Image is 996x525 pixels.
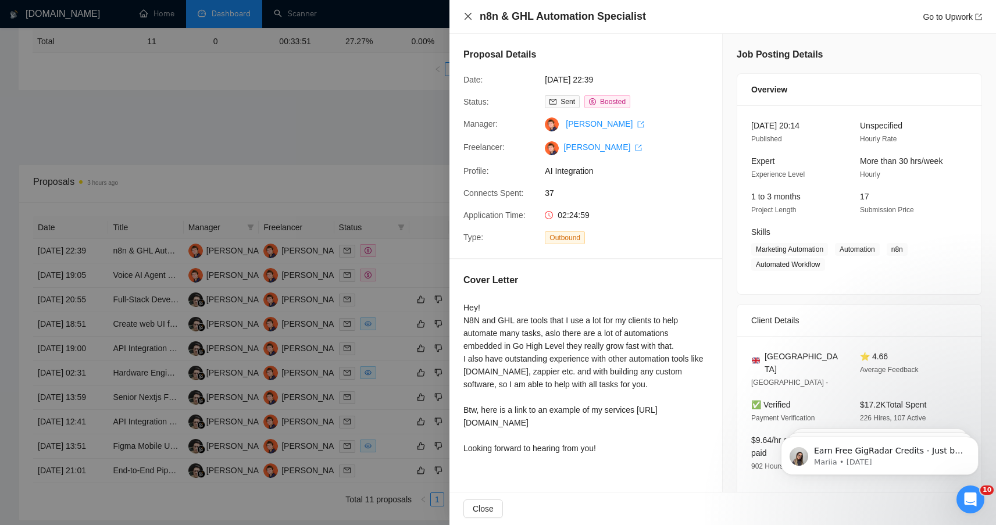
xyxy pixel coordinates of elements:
span: ⭐ 4.66 [860,352,888,361]
span: Marketing Automation [751,243,828,256]
span: Date: [463,75,483,84]
span: n8n [887,243,908,256]
span: Payment Verification [751,414,815,422]
span: Skills [751,227,770,237]
span: More than 30 hrs/week [860,156,943,166]
span: Freelancer: [463,142,505,152]
span: Submission Price [860,206,914,214]
span: [DATE] 22:39 [545,73,719,86]
span: dollar [589,98,596,105]
span: Average Feedback [860,366,919,374]
span: Manager: [463,119,498,128]
span: Project Length [751,206,796,214]
span: 1 to 3 months [751,192,801,201]
span: 37 [545,187,719,199]
h5: Job Posting Details [737,48,823,62]
span: Connects Spent: [463,188,524,198]
a: Go to Upworkexport [923,12,982,22]
span: Boosted [600,98,626,106]
span: Unspecified [860,121,902,130]
span: Overview [751,83,787,96]
span: $17.2K Total Spent [860,400,926,409]
span: [GEOGRAPHIC_DATA] [765,350,841,376]
a: [PERSON_NAME] export [566,119,644,128]
span: Application Time: [463,210,526,220]
span: AI Integration [545,165,719,177]
h4: n8n & GHL Automation Specialist [480,9,646,24]
iframe: Intercom live chat [956,485,984,513]
span: $9.64/hr avg hourly rate paid [751,435,837,458]
span: Sent [561,98,575,106]
span: Status: [463,97,489,106]
span: export [637,121,644,128]
iframe: Intercom notifications message [763,412,996,494]
span: Experience Level [751,170,805,178]
span: ✅ Verified [751,400,791,409]
span: Close [473,502,494,515]
span: clock-circle [545,211,553,219]
span: Hourly [860,170,880,178]
span: [GEOGRAPHIC_DATA] - [751,378,828,387]
span: Profile: [463,166,489,176]
span: Expert [751,156,774,166]
span: 17 [860,192,869,201]
img: c1U-EII-NYbhEyPMn13WiVHlV5lxc8BQsN4An6pzQOouYKb7Y0ubxctd8dmYk4J1zm [545,141,559,155]
div: Client Details [751,305,968,336]
button: Close [463,499,503,518]
span: export [975,13,982,20]
span: mail [549,98,556,105]
span: Automated Workflow [751,258,825,271]
div: Hey! N8N and GHL are tools that I use a lot for my clients to help automate many tasks, aslo ther... [463,301,708,455]
a: [PERSON_NAME] export [563,142,642,152]
span: Automation [835,243,880,256]
button: Close [463,12,473,22]
span: close [463,12,473,21]
span: export [635,144,642,151]
span: [DATE] 20:14 [751,121,799,130]
span: Published [751,135,782,143]
span: 02:24:59 [558,210,590,220]
img: 🇬🇧 [752,356,760,365]
h5: Cover Letter [463,273,518,287]
span: 10 [980,485,994,495]
h5: Proposal Details [463,48,536,62]
span: 902 Hours [751,462,783,470]
span: Outbound [545,231,585,244]
span: Type: [463,233,483,242]
span: Hourly Rate [860,135,897,143]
